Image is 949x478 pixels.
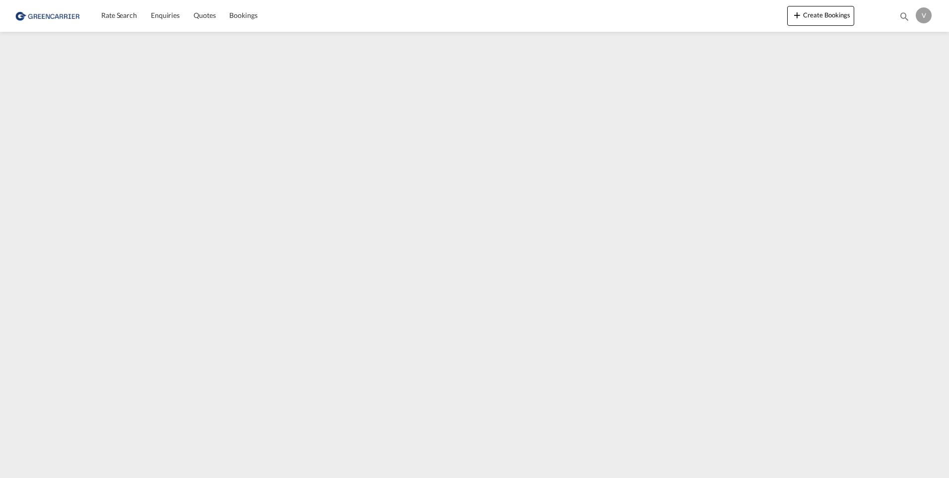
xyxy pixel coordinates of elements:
img: 1378a7308afe11ef83610d9e779c6b34.png [15,4,82,27]
button: icon-plus 400-fgCreate Bookings [787,6,854,26]
md-icon: icon-magnify [899,11,910,22]
div: V [916,7,932,23]
span: Quotes [194,11,215,19]
div: icon-magnify [899,11,910,26]
span: Bookings [229,11,257,19]
md-icon: icon-plus 400-fg [791,9,803,21]
span: Enquiries [151,11,180,19]
span: Rate Search [101,11,137,19]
